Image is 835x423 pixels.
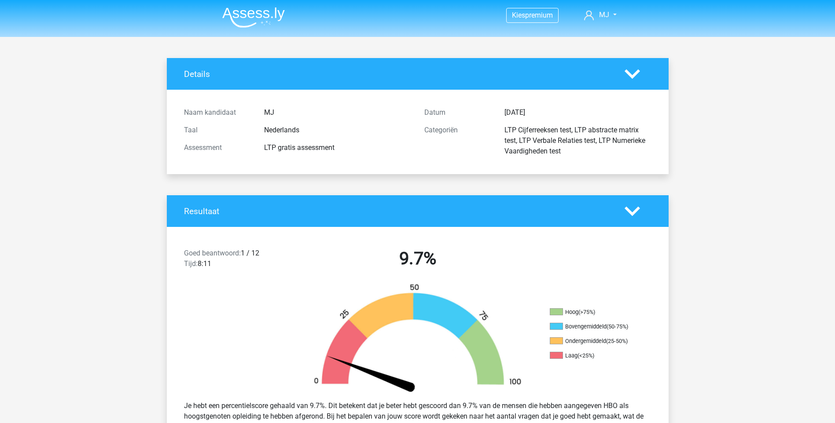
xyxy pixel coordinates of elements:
[177,107,257,118] div: Naam kandidaat
[177,125,257,135] div: Taal
[184,206,611,216] h4: Resultaat
[184,259,198,268] span: Tijd:
[507,9,558,21] a: Kiespremium
[581,10,620,20] a: MJ
[498,107,658,118] div: [DATE]
[184,249,241,257] span: Goed beantwoord:
[498,125,658,157] div: LTP Cijferreeksen test, LTP abstracte matrix test, LTP Verbale Relaties test, LTP Numerieke Vaard...
[550,308,638,316] li: Hoog
[257,125,418,135] div: Nederlands
[304,248,531,269] h2: 9.7%
[257,107,418,118] div: MJ
[550,337,638,345] li: Ondergemiddeld
[525,11,553,19] span: premium
[578,352,594,359] div: (<25%)
[550,352,638,360] li: Laag
[184,69,611,79] h4: Details
[177,248,298,273] div: 1 / 12 8:11
[222,7,285,28] img: Assessly
[418,125,498,157] div: Categoriën
[512,11,525,19] span: Kies
[599,11,609,19] span: MJ
[299,283,537,394] img: 10.f31a7f3a3dd8.png
[177,142,257,153] div: Assessment
[550,323,638,331] li: Bovengemiddeld
[607,323,628,330] div: (50-75%)
[257,142,418,153] div: LTP gratis assessment
[578,309,595,315] div: (>75%)
[418,107,498,118] div: Datum
[606,338,628,344] div: (25-50%)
